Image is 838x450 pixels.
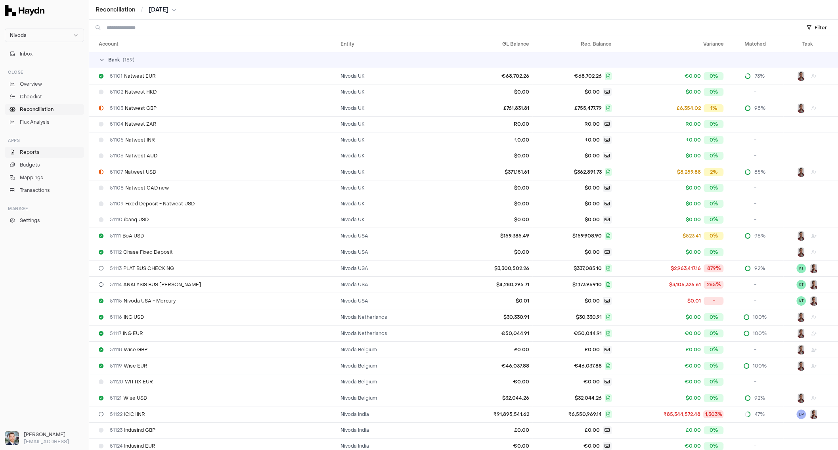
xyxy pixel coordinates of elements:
[754,233,766,239] span: 98%
[574,265,602,272] span: $337,085.10
[754,137,756,143] span: -
[458,390,532,406] td: $32,044.26
[458,244,532,260] td: $0.00
[10,32,27,38] span: Nivoda
[108,57,120,63] span: Bank
[754,395,766,401] span: 92%
[110,411,145,417] span: ICICI INR
[754,89,756,95] span: -
[5,202,84,215] div: Manage
[110,153,124,159] span: 51106
[796,247,806,257] button: JP Smit
[337,132,457,148] td: Nivoda UK
[110,121,157,127] span: Natwest ZAR
[110,89,157,95] span: Natwest HKD
[754,281,756,288] span: -
[572,281,602,288] span: $1,173,969.10
[796,361,806,371] img: JP Smit
[110,137,124,143] span: 51105
[796,345,806,354] img: JP Smit
[458,406,532,422] td: ₹91,895,541.62
[783,36,838,52] th: Task
[458,341,532,358] td: £0.00
[753,314,767,320] span: 100%
[458,309,532,325] td: $30,330.91
[704,329,723,337] div: 0%
[20,119,50,126] span: Flux Analysis
[704,362,723,370] div: 0%
[687,298,700,304] span: $0.01
[110,201,195,207] span: Fixed Deposit - Natwest USD
[110,169,156,175] span: Natwest USD
[584,121,600,127] span: R0.00
[123,57,134,63] span: ( 189 )
[796,312,806,322] button: JP Smit
[337,309,457,325] td: Nivoda Netherlands
[704,216,723,224] div: 0%
[585,137,600,143] span: ₹0.00
[704,120,723,128] div: 0%
[704,426,723,434] div: 0%
[337,180,457,196] td: Nivoda UK
[20,174,43,181] span: Mappings
[809,296,819,306] img: JP Smit
[110,201,124,207] span: 51109
[532,36,615,52] th: Rec. Balance
[796,264,806,273] span: KT
[5,29,84,42] button: Nivoda
[796,231,806,241] img: JP Smit
[110,347,122,353] span: 51118
[337,341,457,358] td: Nivoda Belgium
[753,363,767,369] span: 100%
[110,137,155,143] span: Natwest INR
[110,363,122,369] span: 51119
[110,347,147,353] span: Wise GBP
[110,379,153,385] span: WITTIX EUR
[5,66,84,79] div: Close
[574,73,602,79] span: €68,702.26
[802,21,832,34] button: Filter
[337,148,457,164] td: Nivoda UK
[110,314,122,320] span: 51116
[458,116,532,132] td: R0.00
[5,134,84,147] div: Apps
[585,201,600,207] span: $0.00
[110,249,173,255] span: Chase Fixed Deposit
[5,79,84,90] a: Overview
[754,185,756,191] span: -
[704,281,723,289] div: 265%
[704,104,723,112] div: 1%
[585,427,600,433] span: £0.00
[5,159,84,170] a: Budgets
[754,249,756,255] span: -
[684,379,700,385] span: €0.00
[110,249,122,255] span: 51112
[458,196,532,212] td: $0.00
[809,280,819,289] img: JP Smit
[337,228,457,244] td: Nivoda USA
[685,201,700,207] span: $0.00
[585,89,600,95] span: $0.00
[704,264,723,272] div: 879%
[5,48,84,59] button: Inbox
[5,147,84,158] a: Reports
[337,84,457,100] td: Nivoda UK
[337,36,457,52] th: Entity
[676,105,700,111] span: £6,354.02
[685,89,700,95] span: $0.00
[809,410,819,419] img: JP Smit
[110,185,169,191] span: Natwest CAD new
[685,185,700,191] span: $0.00
[110,298,176,304] span: Nivoda USA - Mercury
[20,217,40,224] span: Settings
[796,296,806,306] button: KT
[703,410,723,418] div: 1,303%
[110,427,155,433] span: Indusind GBP
[96,6,135,14] a: Reconciliation
[458,276,532,293] td: $4,280,295.71
[337,276,457,293] td: Nivoda USA
[575,395,602,401] span: $32,044.26
[796,410,806,419] button: DP
[110,169,123,175] span: 51107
